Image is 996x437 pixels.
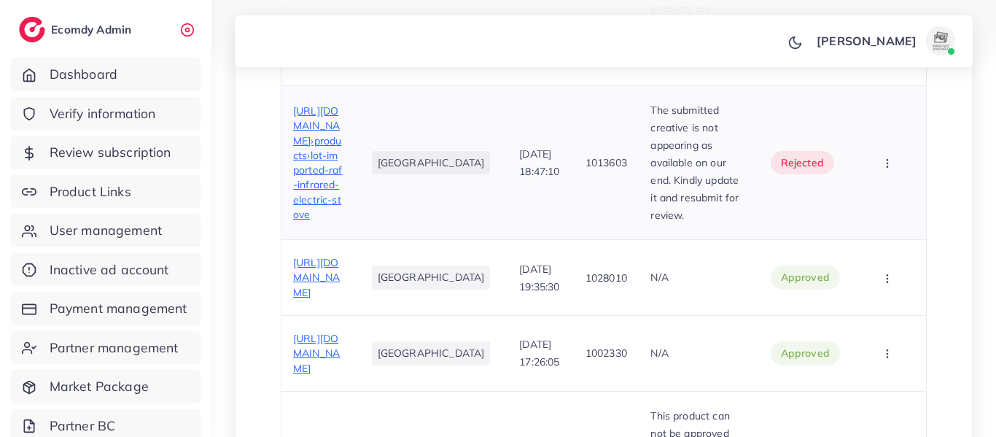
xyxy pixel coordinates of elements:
[11,214,201,247] a: User management
[650,101,747,224] p: The submitted creative is not appearing as available on our end. Kindly update it and resubmit fo...
[519,145,562,180] p: [DATE] 18:47:10
[51,23,135,36] h2: Ecomdy Admin
[11,370,201,403] a: Market Package
[50,65,117,84] span: Dashboard
[11,136,201,169] a: Review subscription
[293,256,340,299] span: [URL][DOMAIN_NAME]
[50,260,169,279] span: Inactive ad account
[293,104,343,221] span: [URL][DOMAIN_NAME]›products›lot-imported-raf-infrared-electric-stove
[11,331,201,365] a: Partner management
[50,377,149,396] span: Market Package
[809,26,961,55] a: [PERSON_NAME]avatar
[50,143,171,162] span: Review subscription
[585,269,627,287] p: 1028010
[50,339,179,357] span: Partner management
[50,182,131,201] span: Product Links
[11,175,201,209] a: Product Links
[519,260,562,295] p: [DATE] 19:35:30
[293,332,340,375] span: [URL][DOMAIN_NAME]
[585,154,627,171] p: 1013603
[19,17,135,42] a: logoEcomdy Admin
[19,17,45,42] img: logo
[519,336,562,371] p: [DATE] 17:26:05
[50,221,162,240] span: User management
[372,151,491,174] li: [GEOGRAPHIC_DATA]
[11,58,201,91] a: Dashboard
[926,26,955,55] img: avatar
[372,266,491,289] li: [GEOGRAPHIC_DATA]
[781,270,830,285] span: approved
[11,253,201,287] a: Inactive ad account
[781,155,824,170] span: rejected
[11,97,201,131] a: Verify information
[650,271,668,284] span: N/A
[50,104,156,123] span: Verify information
[781,346,830,360] span: approved
[650,347,668,360] span: N/A
[585,344,627,362] p: 1002330
[817,32,917,50] p: [PERSON_NAME]
[50,417,116,436] span: Partner BC
[50,299,187,318] span: Payment management
[372,341,491,365] li: [GEOGRAPHIC_DATA]
[11,292,201,325] a: Payment management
